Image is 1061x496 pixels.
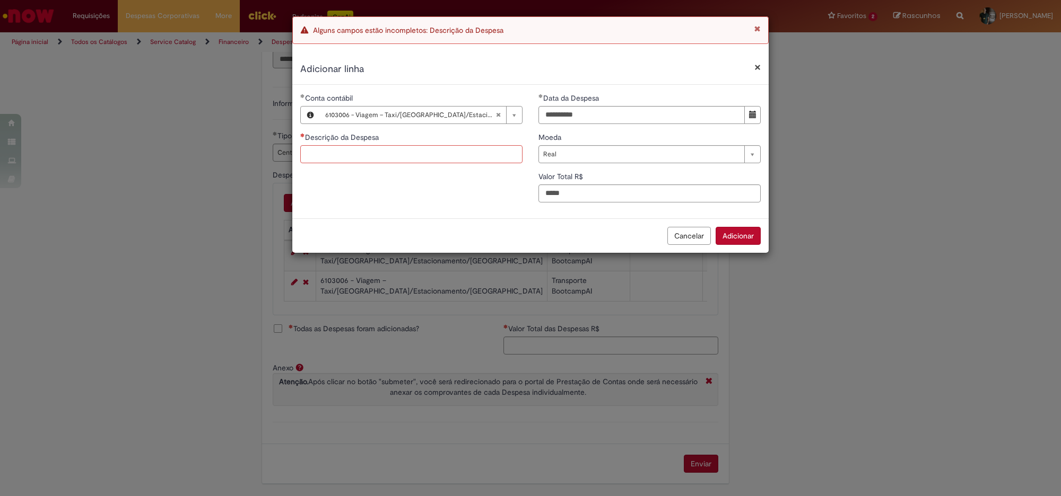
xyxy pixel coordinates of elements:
h2: Adicionar linha [300,63,761,76]
span: Obrigatório Preenchido [538,94,543,98]
input: Descrição da Despesa [300,145,523,163]
a: 6103006 - Viagem – Taxi/[GEOGRAPHIC_DATA]/Estacionamento/[GEOGRAPHIC_DATA]Limpar campo Conta cont... [320,107,522,123]
span: Obrigatório Preenchido [300,94,305,98]
button: Conta contábil, Visualizar este registro 6103006 - Viagem – Taxi/Pedágio/Estacionamento/Zona Azul [301,107,320,123]
span: Data da Despesa [543,93,601,103]
input: Valor Total R$ [538,184,761,202]
button: Fechar modal [754,61,761,73]
input: Data da Despesa 26 August 2025 Tuesday [538,106,745,124]
span: Necessários - Conta contábil [305,93,355,103]
button: Adicionar [716,227,761,245]
span: Valor Total R$ [538,172,585,181]
span: 6103006 - Viagem – Taxi/[GEOGRAPHIC_DATA]/Estacionamento/[GEOGRAPHIC_DATA] [325,107,495,123]
button: Fechar Notificação [754,25,760,32]
button: Mostrar calendário para Data da Despesa [744,106,761,124]
span: Real [543,146,739,163]
span: Moeda [538,132,563,142]
button: Cancelar [667,227,711,245]
span: Descrição da Despesa [305,132,381,142]
abbr: Limpar campo Conta contábil [490,107,506,123]
span: Necessários [300,133,305,137]
span: Alguns campos estão incompletos: Descrição da Despesa [313,25,503,35]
